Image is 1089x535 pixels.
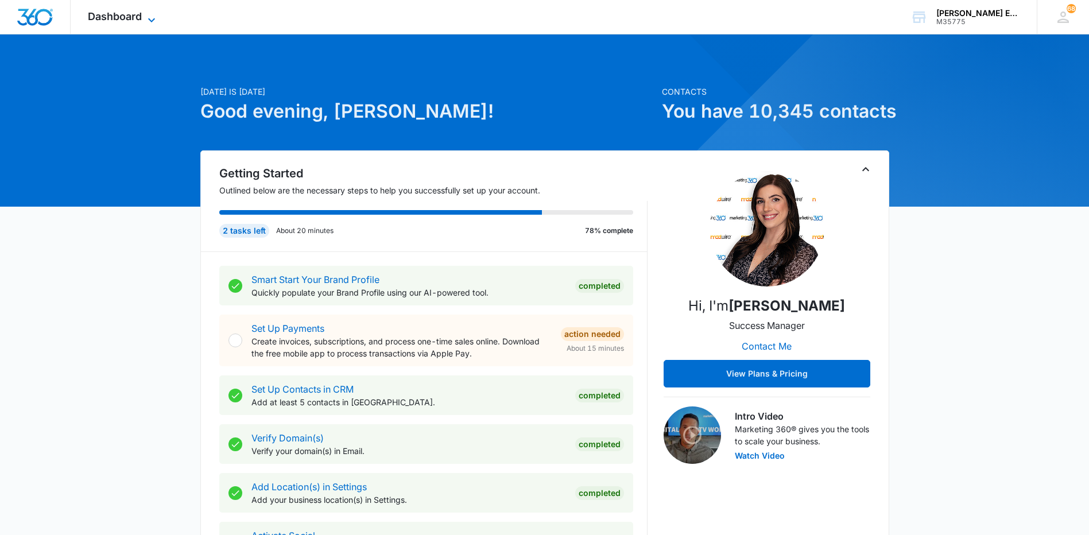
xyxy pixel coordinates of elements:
[251,383,354,395] a: Set Up Contacts in CRM
[1067,4,1076,13] span: 68
[219,165,648,182] h2: Getting Started
[688,296,845,316] p: Hi, I'm
[575,389,624,402] div: Completed
[936,18,1020,26] div: account id
[735,452,785,460] button: Watch Video
[664,360,870,387] button: View Plans & Pricing
[662,98,889,125] h1: You have 10,345 contacts
[251,494,566,506] p: Add your business location(s) in Settings.
[728,297,845,314] strong: [PERSON_NAME]
[251,323,324,334] a: Set Up Payments
[276,226,334,236] p: About 20 minutes
[710,172,824,286] img: Carlee Heinmiller
[662,86,889,98] p: Contacts
[251,274,379,285] a: Smart Start Your Brand Profile
[219,184,648,196] p: Outlined below are the necessary steps to help you successfully set up your account.
[567,343,624,354] span: About 15 minutes
[251,396,566,408] p: Add at least 5 contacts in [GEOGRAPHIC_DATA].
[1067,4,1076,13] div: notifications count
[575,437,624,451] div: Completed
[200,86,655,98] p: [DATE] is [DATE]
[575,486,624,500] div: Completed
[664,406,721,464] img: Intro Video
[936,9,1020,18] div: account name
[859,162,873,176] button: Toggle Collapse
[735,409,870,423] h3: Intro Video
[251,432,324,444] a: Verify Domain(s)
[219,224,269,238] div: 2 tasks left
[729,319,805,332] p: Success Manager
[251,335,552,359] p: Create invoices, subscriptions, and process one-time sales online. Download the free mobile app t...
[730,332,803,360] button: Contact Me
[735,423,870,447] p: Marketing 360® gives you the tools to scale your business.
[251,286,566,298] p: Quickly populate your Brand Profile using our AI-powered tool.
[585,226,633,236] p: 78% complete
[200,98,655,125] h1: Good evening, [PERSON_NAME]!
[88,10,142,22] span: Dashboard
[575,279,624,293] div: Completed
[561,327,624,341] div: Action Needed
[251,445,566,457] p: Verify your domain(s) in Email.
[251,481,367,493] a: Add Location(s) in Settings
